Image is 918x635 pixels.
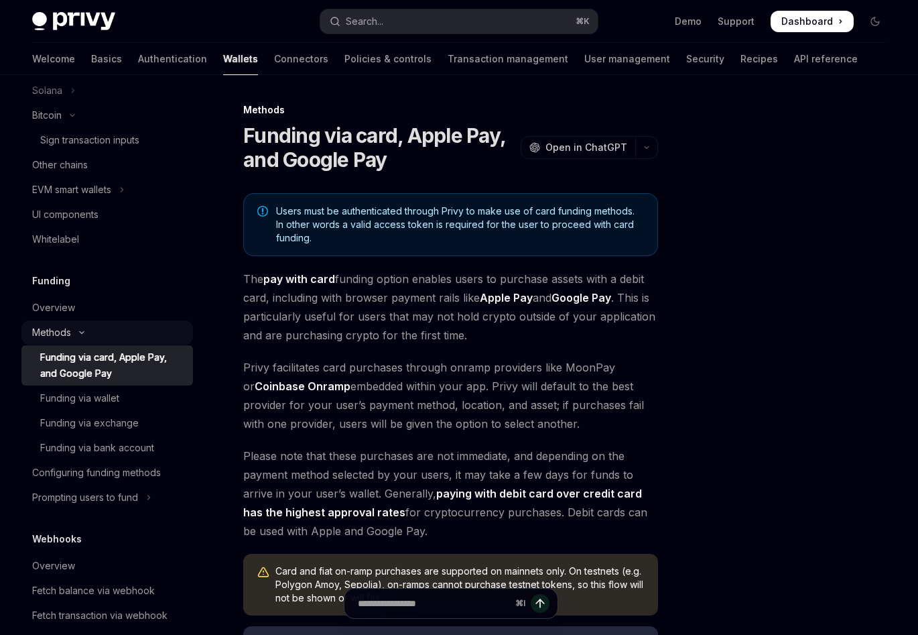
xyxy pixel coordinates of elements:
button: Open in ChatGPT [521,136,635,159]
span: Users must be authenticated through Privy to make use of card funding methods. In other words a v... [276,205,644,245]
h5: Webhooks [32,531,82,547]
div: Funding via exchange [40,415,139,431]
div: Whitelabel [32,231,79,247]
a: Dashboard [771,11,854,32]
span: Please note that these purchases are not immediate, and depending on the payment method selected ... [243,447,658,540]
strong: Google Pay [551,291,611,304]
div: UI components [32,207,99,223]
span: Dashboard [781,15,833,28]
span: Privy facilitates card purchases through onramp providers like MoonPay or embedded within your ap... [243,358,658,433]
a: Security [686,43,724,75]
a: API reference [794,43,858,75]
svg: Warning [257,566,270,579]
strong: paying with debit card over credit card has the highest approval rates [243,487,642,519]
div: Configuring funding methods [32,465,161,481]
a: Funding via wallet [21,386,193,410]
a: Basics [91,43,122,75]
a: Sign transaction inputs [21,128,193,152]
a: Recipes [740,43,778,75]
a: Welcome [32,43,75,75]
input: Ask a question... [358,589,510,618]
span: The funding option enables users to purchase assets with a debit card, including with browser pay... [243,270,658,345]
a: Transaction management [448,43,568,75]
button: Send message [531,594,549,613]
a: Overview [21,554,193,578]
a: Authentication [138,43,207,75]
a: Coinbase Onramp [255,380,350,394]
a: Configuring funding methods [21,461,193,485]
div: Fetch balance via webhook [32,583,155,599]
img: dark logo [32,12,115,31]
button: Toggle dark mode [864,11,886,32]
a: User management [584,43,670,75]
div: Funding via bank account [40,440,154,456]
h5: Funding [32,273,70,289]
strong: Apple Pay [480,291,533,304]
div: Overview [32,558,75,574]
a: Fetch transaction via webhook [21,603,193,628]
a: Funding via card, Apple Pay, and Google Pay [21,345,193,386]
a: Overview [21,296,193,320]
a: Policies & controls [344,43,432,75]
a: Funding via bank account [21,436,193,460]
a: UI components [21,203,193,227]
button: Open search [320,9,598,34]
h1: Funding via card, Apple Pay, and Google Pay [243,123,515,172]
div: Methods [243,103,658,117]
strong: pay with card [263,272,335,286]
div: Overview [32,300,75,316]
span: ⌘ K [576,16,590,27]
svg: Note [257,206,268,217]
div: Funding via card, Apple Pay, and Google Pay [40,349,185,382]
div: Sign transaction inputs [40,132,139,148]
a: Connectors [274,43,328,75]
a: Wallets [223,43,258,75]
a: Other chains [21,153,193,177]
button: Toggle Methods section [21,321,193,345]
div: Prompting users to fund [32,489,138,506]
button: Toggle Bitcoin section [21,103,193,127]
div: Search... [346,13,383,30]
div: Fetch transaction via webhook [32,608,168,624]
a: Demo [675,15,702,28]
div: Card and fiat on-ramp purchases are supported on mainnets only. On testnets (e.g. Polygon Amoy, S... [275,565,645,605]
button: Toggle Prompting users to fund section [21,485,193,510]
a: Support [718,15,755,28]
span: Open in ChatGPT [545,141,627,154]
button: Toggle EVM smart wallets section [21,178,193,202]
a: Fetch balance via webhook [21,579,193,603]
div: Other chains [32,157,88,173]
div: EVM smart wallets [32,182,111,198]
div: Bitcoin [32,107,62,123]
div: Funding via wallet [40,390,119,406]
a: Funding via exchange [21,411,193,435]
a: Whitelabel [21,227,193,251]
div: Methods [32,325,71,341]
